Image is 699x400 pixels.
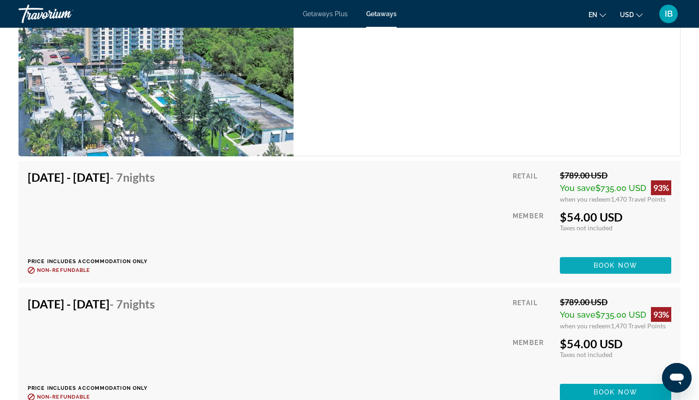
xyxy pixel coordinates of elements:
div: Retail [513,297,553,330]
span: USD [620,11,634,18]
button: User Menu [656,4,681,24]
span: - 7 [110,297,155,311]
div: Member [513,210,553,250]
span: Non-refundable [37,394,90,400]
span: when you redeem [560,322,611,330]
span: Nights [123,297,155,311]
span: Taxes not included [560,224,613,232]
p: Price includes accommodation only [28,258,162,265]
span: 1,470 Travel Points [611,195,666,203]
div: 93% [651,307,671,322]
a: Getaways [366,10,397,18]
div: $54.00 USD [560,337,671,351]
h4: [DATE] - [DATE] [28,297,155,311]
a: Travorium [18,2,111,26]
button: Book now [560,257,671,274]
div: $789.00 USD [560,170,671,180]
span: Book now [594,388,638,396]
div: 93% [651,180,671,195]
iframe: Кнопка запуска окна обмена сообщениями [662,363,692,393]
span: IB [665,9,673,18]
span: Non-refundable [37,267,90,273]
span: en [589,11,597,18]
span: 1,470 Travel Points [611,322,666,330]
h4: [DATE] - [DATE] [28,170,155,184]
span: You save [560,183,595,193]
span: Book now [594,262,638,269]
span: - 7 [110,170,155,184]
button: Change language [589,8,606,21]
div: Member [513,337,553,377]
span: $735.00 USD [595,183,646,193]
div: $54.00 USD [560,210,671,224]
div: Retail [513,170,553,203]
div: $789.00 USD [560,297,671,307]
span: Nights [123,170,155,184]
span: Taxes not included [560,351,613,358]
a: Getaways Plus [303,10,348,18]
span: You save [560,310,595,320]
span: when you redeem [560,195,611,203]
p: Price includes accommodation only [28,385,162,391]
span: $735.00 USD [595,310,646,320]
button: Change currency [620,8,643,21]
